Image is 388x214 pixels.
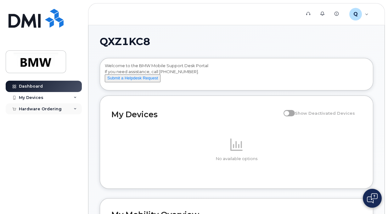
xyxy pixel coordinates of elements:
[105,74,160,82] button: Submit a Helpdesk Request
[105,75,160,80] a: Submit a Helpdesk Request
[367,193,378,203] img: Open chat
[284,107,289,112] input: Show Deactivated Devices
[105,63,368,88] div: Welcome to the BMW Mobile Support Desk Portal If you need assistance, call [PHONE_NUMBER].
[100,37,150,46] span: QXZ1KC8
[111,110,280,119] h2: My Devices
[295,111,355,116] span: Show Deactivated Devices
[111,156,362,162] p: No available options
